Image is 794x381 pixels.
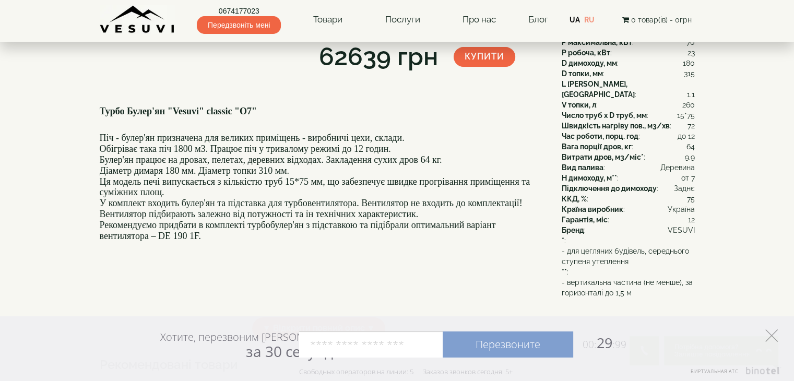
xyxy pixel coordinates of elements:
[562,152,695,162] div: :
[562,195,587,203] b: ККД, %
[319,39,438,75] div: 62639 грн
[562,215,695,225] div: :
[612,338,626,351] span: :99
[562,38,632,46] b: P максимальна, кВт
[685,152,695,162] span: 9.9
[562,100,695,110] div: :
[562,110,695,121] div: :
[677,110,695,121] span: 15*75
[303,8,353,32] a: Товари
[688,47,695,58] span: 23
[687,194,695,204] span: 75
[562,37,695,47] div: :
[683,58,695,68] span: 180
[562,122,670,130] b: Швидкість нагріву пов., м3/хв
[678,131,695,141] span: до 12
[454,47,515,67] button: Купити
[562,111,647,120] b: Число труб x D труб, мм
[668,204,695,215] span: Україна
[562,49,610,57] b: P робоча, кВт
[562,184,657,193] b: Підключення до димоходу
[562,173,695,183] div: :
[562,47,695,58] div: :
[688,215,695,225] span: 12
[100,209,419,219] font: Вентилятор підбирають залежно від потужності та ін технічних характеристик.
[562,246,695,277] div: :
[631,16,691,24] span: 0 товар(ів) - 0грн
[452,8,506,32] a: Про нас
[562,80,635,99] b: L [PERSON_NAME], [GEOGRAPHIC_DATA]
[686,37,695,47] span: 70
[562,225,695,235] div: :
[562,216,608,224] b: Гарантія, міс
[674,183,695,194] span: Заднє
[100,5,175,34] img: content
[583,338,597,351] span: 00:
[687,89,695,100] span: 1.1
[691,368,739,375] span: Виртуальная АТС
[573,333,626,352] span: 29
[562,246,695,267] span: - для цегляних будівель, середнього ступеня утеплення
[562,58,695,68] div: :
[562,153,644,161] b: Витрати дров, м3/міс*
[562,68,695,79] div: :
[100,144,391,154] font: Обігріває така піч 1800 м3. Працює піч у тривалому режимі до 12 годин.
[528,14,548,25] a: Блог
[562,163,603,172] b: Вид палива
[562,204,695,215] div: :
[562,205,623,213] b: Країна виробник
[100,106,257,116] b: Турбо Булер'ян "Vesuvi" classic "О7"
[160,330,339,360] div: Хотите, перезвоним [PERSON_NAME]
[100,133,405,143] font: Піч - булер'ян призначена для великих приміщень - виробничі цехи, склади.
[684,68,695,79] span: 315
[443,331,573,358] a: Перезвоните
[584,16,595,24] a: RU
[570,16,580,24] a: UA
[562,59,617,67] b: D димоходу, мм
[562,162,695,173] div: :
[688,121,695,131] span: 72
[562,226,584,234] b: Бренд
[100,165,290,176] font: Діаметр димаря 180 мм. Діаметр топки 310 мм.
[374,8,430,32] a: Послуги
[682,100,695,110] span: 260
[299,367,513,376] div: Свободных операторов на линии: 5 Заказов звонков сегодня: 5+
[100,154,442,165] font: Булер'ян працює на дровах, пелетах, деревних відходах. Закладення сухих дров 64 кг.
[197,6,281,16] a: 0674177023
[619,14,694,26] button: 0 товар(ів) - 0грн
[562,141,695,152] div: :
[100,198,523,208] font: У комплект входить булер'ян та підставка для турбовентилятора. Вентилятор не входить до комплекта...
[562,69,603,78] b: D топки, мм
[668,225,695,235] span: VESUVI
[562,142,632,151] b: Вага порції дров, кг
[100,220,496,241] font: Рекомендуємо придбати в комплекті турбобулер'ян з підставкою та підібрали оптимальний варіант вен...
[562,235,695,246] div: :
[246,341,339,361] span: за 30 секунд?
[562,174,617,182] b: H димоходу, м**
[562,121,695,131] div: :
[562,79,695,100] div: :
[562,101,596,109] b: V топки, л
[660,162,695,173] span: Деревина
[562,277,695,298] span: - вертикальна частина (не менше), за горизонталі до 1,5 м
[197,16,281,34] span: Передзвоніть мені
[562,194,695,204] div: :
[100,176,530,198] font: Ця модель печі випускається з кількістю труб 15*75 мм, що забезпечує швидке прогрівання приміщенн...
[562,132,638,140] b: Час роботи, порц. год
[562,131,695,141] div: :
[562,183,695,194] div: :
[684,367,781,381] a: Виртуальная АТС
[681,173,695,183] span: от 7
[686,141,695,152] span: 64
